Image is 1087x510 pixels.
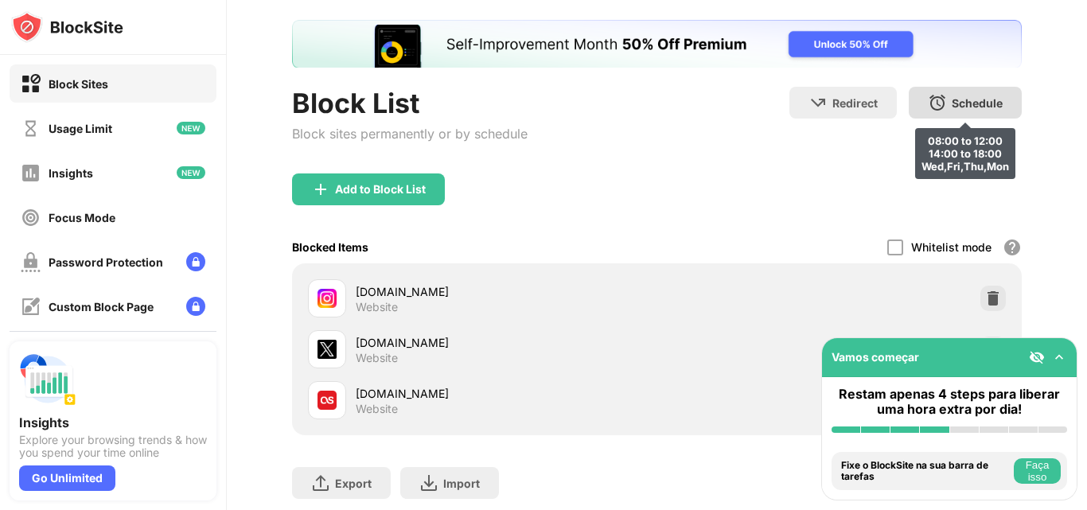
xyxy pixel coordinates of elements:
[49,166,93,180] div: Insights
[49,255,163,269] div: Password Protection
[832,350,919,364] div: Vamos começar
[1029,349,1045,365] img: eye-not-visible.svg
[1051,349,1067,365] img: omni-setup-toggle.svg
[21,163,41,183] img: insights-off.svg
[832,96,878,110] div: Redirect
[177,122,205,134] img: new-icon.svg
[841,460,1010,483] div: Fixe o BlockSite na sua barra de tarefas
[292,87,528,119] div: Block List
[19,415,207,430] div: Insights
[49,122,112,135] div: Usage Limit
[19,351,76,408] img: push-insights.svg
[292,240,368,254] div: Blocked Items
[186,252,205,271] img: lock-menu.svg
[292,126,528,142] div: Block sites permanently or by schedule
[21,119,41,138] img: time-usage-off.svg
[921,134,1009,147] div: 08:00 to 12:00
[335,477,372,490] div: Export
[21,208,41,228] img: focus-off.svg
[356,385,657,402] div: [DOMAIN_NAME]
[356,300,398,314] div: Website
[19,465,115,491] div: Go Unlimited
[11,11,123,43] img: logo-blocksite.svg
[335,183,426,196] div: Add to Block List
[21,297,41,317] img: customize-block-page-off.svg
[952,96,1003,110] div: Schedule
[921,147,1009,160] div: 14:00 to 18:00
[21,252,41,272] img: password-protection-off.svg
[49,77,108,91] div: Block Sites
[19,434,207,459] div: Explore your browsing trends & how you spend your time online
[49,300,154,313] div: Custom Block Page
[356,334,657,351] div: [DOMAIN_NAME]
[186,297,205,316] img: lock-menu.svg
[356,402,398,416] div: Website
[356,283,657,300] div: [DOMAIN_NAME]
[921,160,1009,173] div: Wed,Fri,Thu,Mon
[318,340,337,359] img: favicons
[443,477,480,490] div: Import
[911,240,992,254] div: Whitelist mode
[318,391,337,410] img: favicons
[292,20,1022,68] iframe: Banner
[49,211,115,224] div: Focus Mode
[21,74,41,94] img: block-on.svg
[1014,458,1061,484] button: Faça isso
[356,351,398,365] div: Website
[318,289,337,308] img: favicons
[832,387,1067,417] div: Restam apenas 4 steps para liberar uma hora extra por dia!
[177,166,205,179] img: new-icon.svg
